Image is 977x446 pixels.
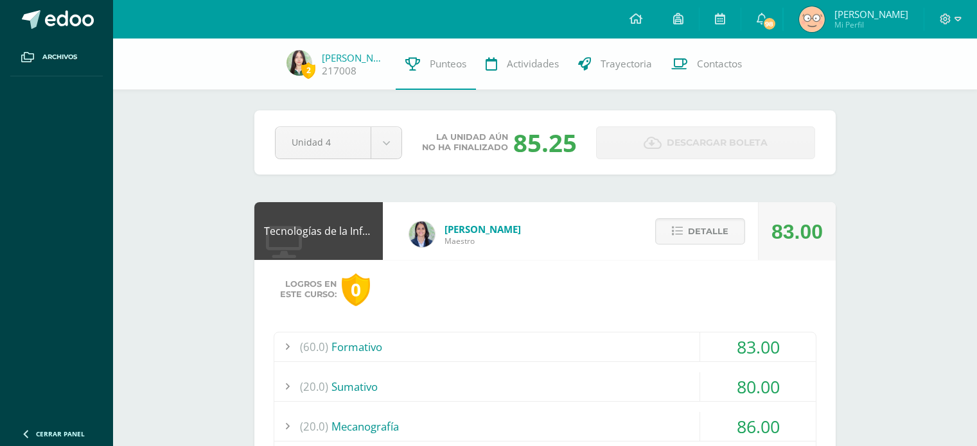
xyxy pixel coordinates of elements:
span: La unidad aún no ha finalizado [422,132,508,153]
span: 2 [301,62,315,78]
div: 83.00 [700,332,816,361]
span: Cerrar panel [36,429,85,438]
span: (20.0) [300,372,328,401]
div: 80.00 [700,372,816,401]
span: [PERSON_NAME] [444,223,521,236]
span: 98 [762,17,776,31]
img: 534664ee60f520b42d8813f001d89cd9.png [799,6,825,32]
a: [PERSON_NAME] [322,51,386,64]
a: Actividades [476,39,568,90]
div: 85.25 [513,126,577,159]
div: Mecanografía [274,412,816,441]
span: Logros en este curso: [280,279,337,300]
span: Mi Perfil [834,19,908,30]
a: Contactos [662,39,752,90]
button: Detalle [655,218,745,244]
span: Trayectoria [601,57,652,71]
span: (20.0) [300,412,328,441]
img: 7489ccb779e23ff9f2c3e89c21f82ed0.png [409,221,435,247]
a: Archivos [10,39,103,76]
span: Actividades [507,57,559,71]
div: Formativo [274,332,816,361]
a: 217008 [322,64,356,78]
img: 8c1a34b3b9342903322ec75c6fc362cc.png [286,50,312,76]
a: Unidad 4 [276,127,401,159]
a: Trayectoria [568,39,662,90]
div: 83.00 [771,203,823,261]
span: (60.0) [300,332,328,361]
span: Descargar boleta [667,127,768,159]
div: Sumativo [274,372,816,401]
div: 86.00 [700,412,816,441]
span: Archivos [42,52,77,62]
span: [PERSON_NAME] [834,8,908,21]
a: Punteos [396,39,476,90]
span: Maestro [444,236,521,246]
span: Punteos [430,57,466,71]
span: Contactos [697,57,742,71]
span: Detalle [688,219,728,243]
div: 0 [342,273,370,306]
div: Tecnologías de la Información y Comunicación: Computación [254,202,383,260]
span: Unidad 4 [292,127,355,157]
